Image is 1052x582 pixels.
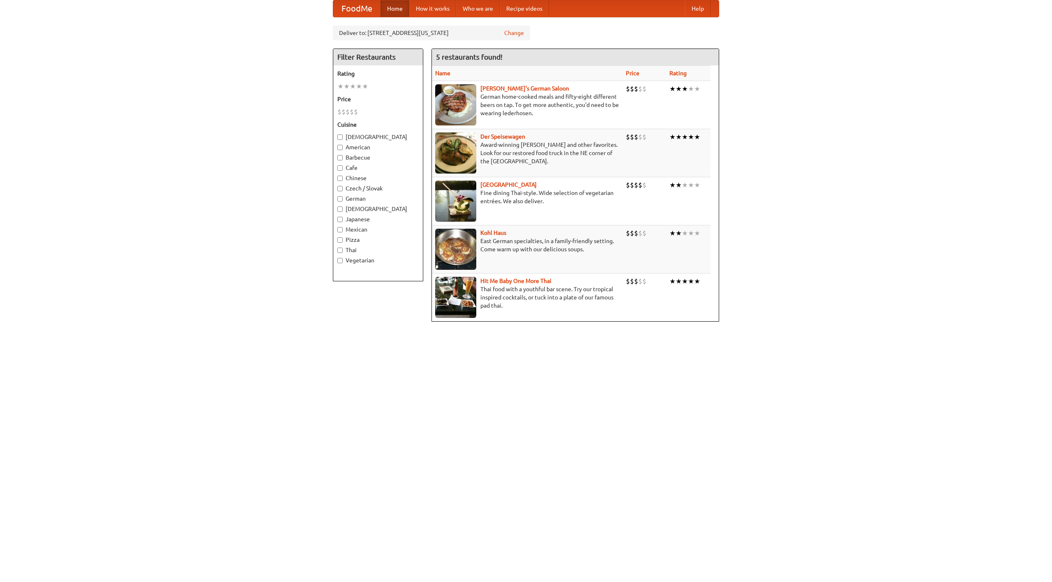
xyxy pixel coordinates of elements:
li: ★ [676,181,682,190]
li: ★ [669,181,676,190]
a: Hit Me Baby One More Thai [480,278,551,284]
li: $ [630,181,634,190]
li: $ [626,84,630,93]
li: ★ [682,181,688,190]
li: ★ [688,84,694,93]
label: German [337,195,419,203]
h5: Price [337,95,419,103]
li: ★ [682,229,688,238]
li: $ [642,277,646,286]
a: Price [626,70,639,77]
li: ★ [362,82,368,91]
li: ★ [682,277,688,286]
a: Home [381,0,409,17]
input: [DEMOGRAPHIC_DATA] [337,206,343,212]
li: ★ [350,82,356,91]
li: $ [346,107,350,116]
li: $ [638,229,642,238]
p: Thai food with a youthful bar scene. Try our tropical inspired cocktails, or tuck into a plate of... [435,285,619,310]
li: ★ [337,82,344,91]
li: ★ [669,84,676,93]
input: Czech / Slovak [337,186,343,191]
li: ★ [344,82,350,91]
li: $ [638,181,642,190]
li: ★ [682,84,688,93]
input: [DEMOGRAPHIC_DATA] [337,134,343,140]
li: $ [638,132,642,141]
li: ★ [682,132,688,141]
li: ★ [694,84,700,93]
input: Cafe [337,165,343,171]
li: $ [642,181,646,190]
li: ★ [688,229,694,238]
label: Mexican [337,225,419,234]
a: Change [504,29,524,37]
li: $ [634,132,638,141]
a: How it works [409,0,456,17]
li: $ [350,107,354,116]
ng-pluralize: 5 restaurants found! [436,53,503,61]
li: ★ [676,229,682,238]
input: German [337,196,343,202]
li: $ [630,84,634,93]
b: Der Speisewagen [480,133,525,140]
a: Who we are [456,0,500,17]
a: [PERSON_NAME]'s German Saloon [480,85,569,92]
img: satay.jpg [435,181,476,222]
a: [GEOGRAPHIC_DATA] [480,181,537,188]
li: $ [337,107,341,116]
label: Thai [337,246,419,254]
label: Pizza [337,236,419,244]
input: Thai [337,248,343,253]
li: $ [626,132,630,141]
label: Vegetarian [337,256,419,264]
li: $ [626,229,630,238]
li: $ [642,84,646,93]
input: American [337,145,343,150]
li: $ [638,84,642,93]
li: $ [626,277,630,286]
li: $ [642,229,646,238]
a: Kohl Haus [480,230,506,236]
li: $ [630,132,634,141]
label: Chinese [337,174,419,182]
label: Czech / Slovak [337,184,419,192]
li: ★ [669,277,676,286]
h4: Filter Restaurants [333,49,423,65]
li: $ [634,277,638,286]
label: Barbecue [337,153,419,162]
a: FoodMe [333,0,381,17]
div: Deliver to: [STREET_ADDRESS][US_STATE] [333,26,530,40]
li: $ [634,181,638,190]
li: $ [626,181,630,190]
li: ★ [676,132,682,141]
li: ★ [694,132,700,141]
li: $ [638,277,642,286]
li: ★ [694,229,700,238]
label: Japanese [337,215,419,223]
li: $ [642,132,646,141]
input: Vegetarian [337,258,343,263]
label: [DEMOGRAPHIC_DATA] [337,205,419,213]
input: Japanese [337,217,343,222]
li: ★ [356,82,362,91]
p: Fine dining Thai-style. Wide selection of vegetarian entrées. We also deliver. [435,189,619,205]
li: $ [341,107,346,116]
a: Recipe videos [500,0,549,17]
label: Cafe [337,164,419,172]
li: ★ [669,132,676,141]
li: ★ [688,132,694,141]
li: ★ [688,277,694,286]
li: ★ [694,277,700,286]
a: Help [685,0,711,17]
h5: Cuisine [337,121,419,129]
p: Award-winning [PERSON_NAME] and other favorites. Look for our restored food truck in the NE corne... [435,141,619,165]
li: ★ [669,229,676,238]
img: speisewagen.jpg [435,132,476,174]
li: ★ [676,277,682,286]
li: ★ [676,84,682,93]
label: [DEMOGRAPHIC_DATA] [337,133,419,141]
